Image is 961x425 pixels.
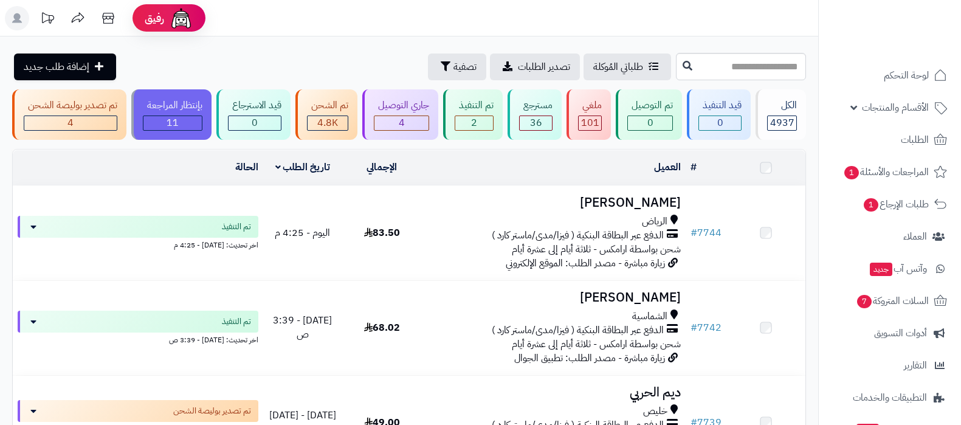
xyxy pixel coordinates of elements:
span: 36 [530,116,542,130]
div: تم الشحن [307,98,348,112]
a: الحالة [235,160,258,174]
a: الكل4937 [753,89,808,140]
div: مسترجع [519,98,553,112]
a: تحديثات المنصة [32,6,63,33]
span: السلات المتروكة [856,292,929,309]
span: شحن بواسطة ارامكس - ثلاثة أيام إلى عشرة أيام [512,337,681,351]
span: 7 [857,295,872,308]
span: اليوم - 4:25 م [275,226,330,240]
a: الطلبات [826,125,954,154]
div: 101 [579,116,601,130]
h3: [PERSON_NAME] [426,196,680,210]
a: إضافة طلب جديد [14,54,116,80]
div: 2 [455,116,493,130]
a: تم التنفيذ 2 [441,89,505,140]
a: ملغي 101 [564,89,613,140]
a: طلبات الإرجاع1 [826,190,954,219]
a: طلباتي المُوكلة [584,54,671,80]
span: الرياض [642,215,667,229]
h3: ديم الحربي [426,385,680,399]
a: السلات المتروكة7 [826,286,954,316]
div: 4 [374,116,429,130]
span: زيارة مباشرة - مصدر الطلب: الموقع الإلكتروني [506,256,665,271]
div: الكل [767,98,797,112]
a: لوحة التحكم [826,61,954,90]
a: التطبيقات والخدمات [826,383,954,412]
span: الأقسام والمنتجات [862,99,929,116]
span: # [691,226,697,240]
a: تاريخ الطلب [275,160,331,174]
span: [DATE] - 3:39 ص [273,313,332,342]
a: #7742 [691,320,722,335]
span: خليص [643,404,667,418]
a: العميل [654,160,681,174]
div: 0 [628,116,672,130]
span: وآتس آب [869,260,927,277]
span: تم التنفيذ [222,221,251,233]
span: الدفع عبر البطاقة البنكية ( فيزا/مدى/ماستر كارد ) [492,323,664,337]
span: العملاء [903,228,927,245]
span: شحن بواسطة ارامكس - ثلاثة أيام إلى عشرة أيام [512,242,681,257]
div: 11 [143,116,202,130]
a: أدوات التسويق [826,319,954,348]
a: المراجعات والأسئلة1 [826,157,954,187]
span: 4.8K [317,116,338,130]
span: طلبات الإرجاع [863,196,929,213]
span: 1 [864,198,878,212]
a: تم الشحن 4.8K [293,89,360,140]
a: العملاء [826,222,954,251]
a: الإجمالي [367,160,397,174]
span: التقارير [904,357,927,374]
span: المراجعات والأسئلة [843,164,929,181]
span: 4 [399,116,405,130]
div: 0 [699,116,741,130]
a: جاري التوصيل 4 [360,89,441,140]
span: جديد [870,263,892,276]
div: تم تصدير بوليصة الشحن [24,98,117,112]
span: 83.50 [364,226,400,240]
span: تصفية [453,60,477,74]
a: التقارير [826,351,954,380]
span: الدفع عبر البطاقة البنكية ( فيزا/مدى/ماستر كارد ) [492,229,664,243]
div: جاري التوصيل [374,98,429,112]
span: 1 [844,166,859,179]
span: 4 [67,116,74,130]
a: بإنتظار المراجعة 11 [129,89,214,140]
span: 0 [647,116,653,130]
a: قيد الاسترجاع 0 [214,89,293,140]
span: 2 [471,116,477,130]
span: زيارة مباشرة - مصدر الطلب: تطبيق الجوال [514,351,665,365]
h3: [PERSON_NAME] [426,291,680,305]
span: لوحة التحكم [884,67,929,84]
div: 36 [520,116,552,130]
div: 0 [229,116,281,130]
span: 11 [167,116,179,130]
a: مسترجع 36 [505,89,564,140]
span: تم التنفيذ [222,316,251,328]
span: الطلبات [901,131,929,148]
div: 4778 [308,116,348,130]
button: تصفية [428,54,486,80]
span: طلباتي المُوكلة [593,60,643,74]
a: قيد التنفيذ 0 [684,89,753,140]
a: #7744 [691,226,722,240]
span: 0 [717,116,723,130]
a: # [691,160,697,174]
a: تم التوصيل 0 [613,89,684,140]
div: اخر تحديث: [DATE] - 3:39 ص [18,333,258,345]
span: 4937 [770,116,794,130]
div: تم التنفيذ [455,98,494,112]
span: 68.02 [364,320,400,335]
div: قيد التنفيذ [698,98,742,112]
span: الشماسية [632,309,667,323]
div: 4 [24,116,117,130]
div: ملغي [578,98,602,112]
img: ai-face.png [169,6,193,30]
span: أدوات التسويق [874,325,927,342]
span: تم تصدير بوليصة الشحن [173,405,251,417]
div: بإنتظار المراجعة [143,98,202,112]
span: تصدير الطلبات [518,60,570,74]
span: التطبيقات والخدمات [853,389,927,406]
span: 101 [581,116,599,130]
div: اخر تحديث: [DATE] - 4:25 م [18,238,258,251]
